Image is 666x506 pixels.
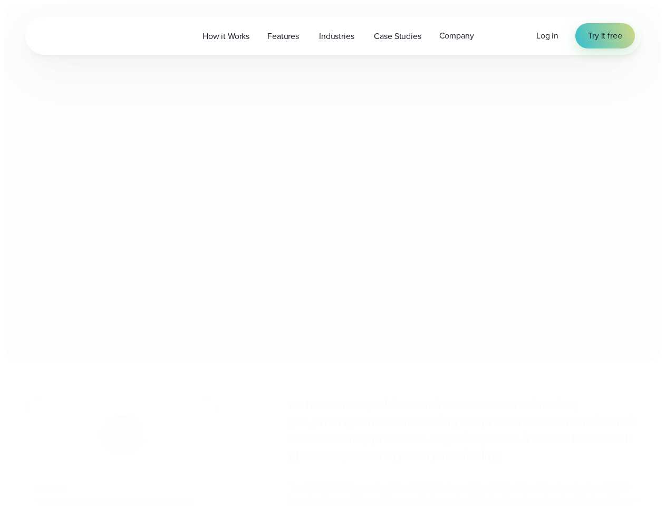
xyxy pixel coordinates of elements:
[575,23,634,48] a: Try it free
[588,30,622,42] span: Try it free
[365,25,430,47] a: Case Studies
[439,30,474,42] span: Company
[202,30,249,43] span: How it Works
[536,30,558,42] a: Log in
[267,30,299,43] span: Features
[194,25,258,47] a: How it Works
[374,30,421,43] span: Case Studies
[319,30,354,43] span: Industries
